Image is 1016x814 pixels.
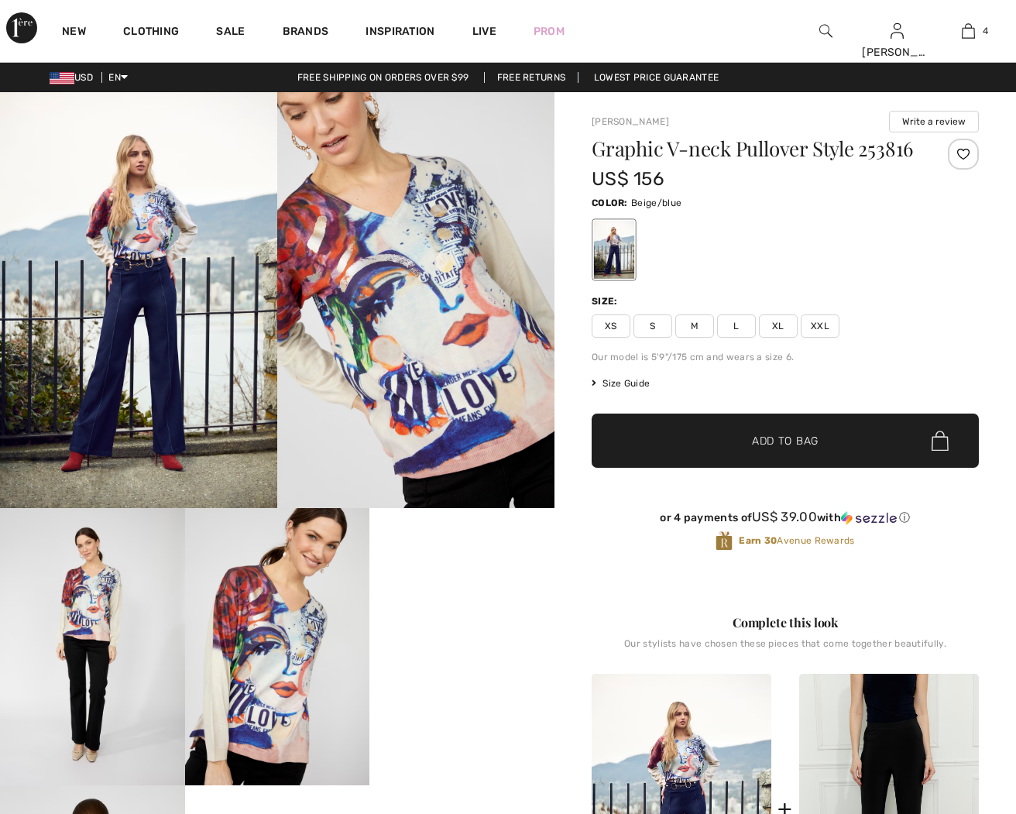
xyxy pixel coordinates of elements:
span: S [633,314,672,338]
span: US$ 39.00 [752,509,817,524]
div: [PERSON_NAME] [862,44,932,60]
a: Free Returns [484,72,579,83]
span: M [675,314,714,338]
span: 4 [983,24,988,38]
a: Clothing [123,25,179,41]
img: My Info [891,22,904,40]
img: My Bag [962,22,975,40]
strong: Earn 30 [739,535,777,546]
span: XL [759,314,798,338]
div: Complete this look [592,613,979,632]
a: Lowest Price Guarantee [582,72,732,83]
img: Bag.svg [932,431,949,451]
div: or 4 payments ofUS$ 39.00withSezzle Click to learn more about Sezzle [592,510,979,531]
span: Beige/blue [631,197,681,208]
img: US Dollar [50,72,74,84]
img: Sezzle [841,511,897,525]
video: Your browser does not support the video tag. [369,508,554,600]
span: Color: [592,197,628,208]
span: Add to Bag [752,433,819,449]
span: Size Guide [592,376,650,390]
span: USD [50,72,99,83]
img: Graphic V-Neck Pullover Style 253816. 4 [185,508,370,785]
img: 1ère Avenue [6,12,37,43]
a: Prom [534,23,565,39]
div: or 4 payments of with [592,510,979,525]
div: Our model is 5'9"/175 cm and wears a size 6. [592,350,979,364]
a: Live [472,23,496,39]
span: L [717,314,756,338]
div: Size: [592,294,621,308]
span: XXL [801,314,839,338]
span: XS [592,314,630,338]
a: Sale [216,25,245,41]
img: Avenue Rewards [716,531,733,551]
span: Avenue Rewards [739,534,854,548]
div: Our stylists have chosen these pieces that come together beautifully. [592,638,979,661]
button: Add to Bag [592,414,979,468]
button: Write a review [889,111,979,132]
span: Inspiration [366,25,434,41]
a: Brands [283,25,329,41]
a: Sign In [891,23,904,38]
span: US$ 156 [592,168,664,190]
span: EN [108,72,128,83]
a: [PERSON_NAME] [592,116,669,127]
div: Beige/blue [594,221,634,279]
h1: Graphic V-neck Pullover Style 253816 [592,139,915,159]
img: search the website [819,22,832,40]
a: Free shipping on orders over $99 [285,72,482,83]
a: New [62,25,86,41]
a: 4 [933,22,1003,40]
img: Graphic V-Neck Pullover Style 253816. 2 [277,92,554,508]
